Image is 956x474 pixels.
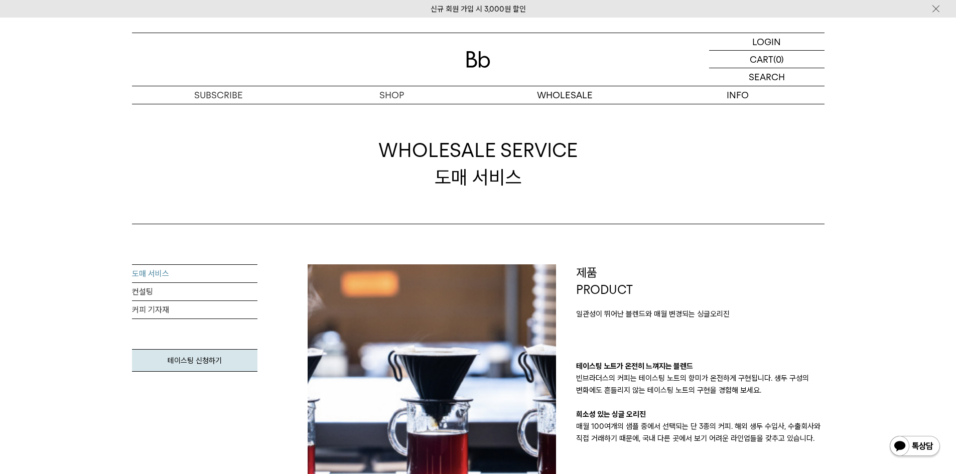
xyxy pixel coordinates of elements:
[478,86,651,104] p: WHOLESALE
[576,308,825,320] p: 일관성이 뛰어난 블렌드와 매월 변경되는 싱글오리진
[132,265,257,283] a: 도매 서비스
[305,86,478,104] a: SHOP
[651,86,825,104] p: INFO
[576,372,825,396] p: 빈브라더스의 커피는 테이스팅 노트의 향미가 온전하게 구현됩니다. 생두 구성의 변화에도 흔들리지 않는 테이스팅 노트의 구현을 경험해 보세요.
[132,349,257,372] a: 테이스팅 신청하기
[576,420,825,444] p: 매월 100여개의 샘플 중에서 선택되는 단 3종의 커피. 해외 생두 수입사, 수출회사와 직접 거래하기 때문에, 국내 다른 곳에서 보기 어려운 라인업들을 갖추고 있습니다.
[576,264,825,298] p: 제품 PRODUCT
[749,68,785,86] p: SEARCH
[576,360,825,372] p: 테이스팅 노트가 온전히 느껴지는 블렌드
[132,301,257,319] a: 커피 기자재
[466,51,490,68] img: 로고
[773,51,784,68] p: (0)
[431,5,526,14] a: 신규 회원 가입 시 3,000원 할인
[132,283,257,301] a: 컨설팅
[378,137,578,190] div: 도매 서비스
[752,33,781,50] p: LOGIN
[750,51,773,68] p: CART
[709,33,825,51] a: LOGIN
[889,435,941,459] img: 카카오톡 채널 1:1 채팅 버튼
[709,51,825,68] a: CART (0)
[132,86,305,104] a: SUBSCRIBE
[576,408,825,420] p: 희소성 있는 싱글 오리진
[378,137,578,164] span: WHOLESALE SERVICE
